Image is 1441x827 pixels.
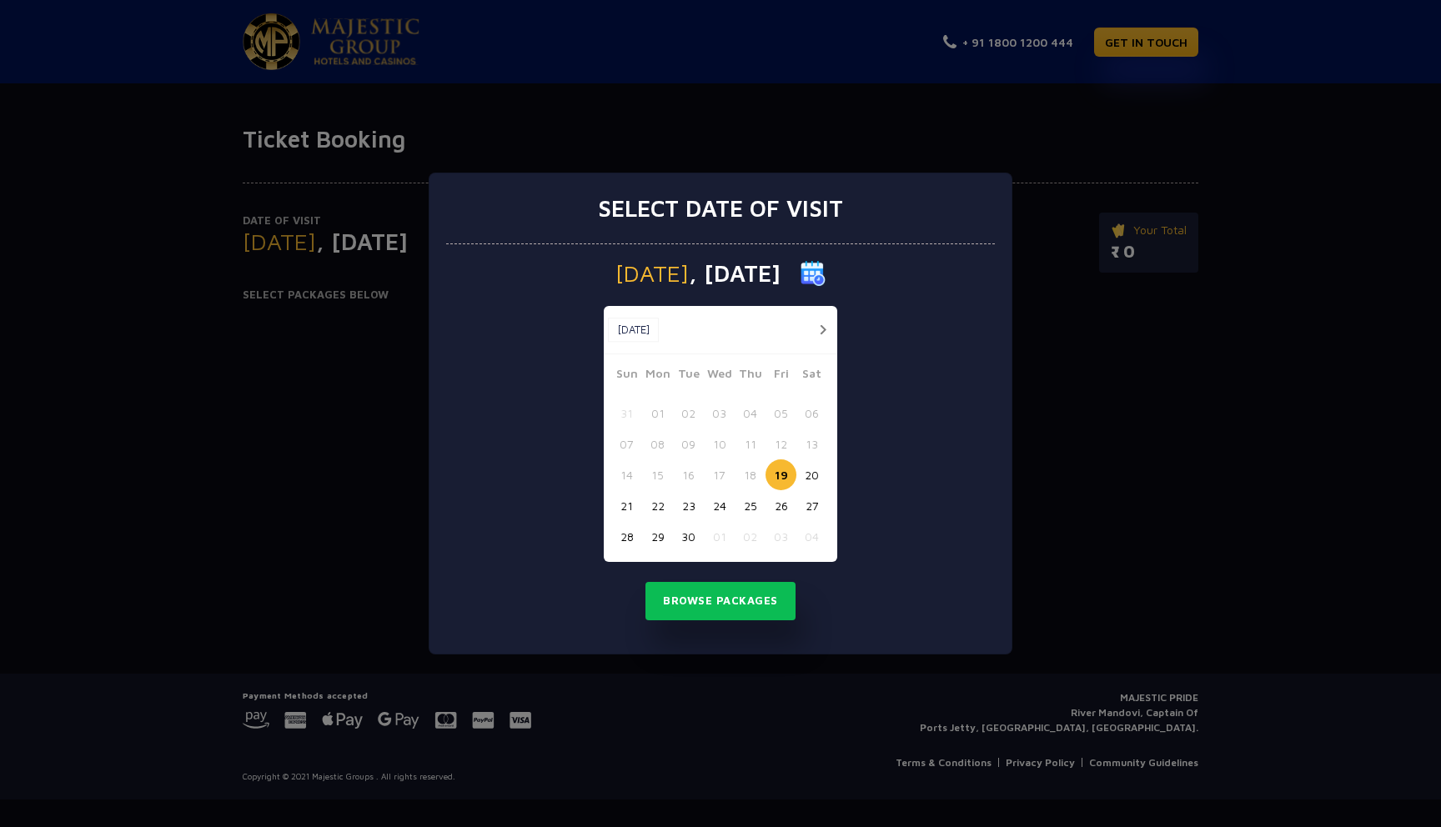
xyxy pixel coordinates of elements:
span: , [DATE] [689,262,781,285]
button: 18 [735,459,766,490]
button: 02 [673,398,704,429]
button: Browse Packages [645,582,796,620]
button: 19 [766,459,796,490]
button: [DATE] [608,318,659,343]
button: 09 [673,429,704,459]
span: Sat [796,364,827,388]
span: Fri [766,364,796,388]
h3: Select date of visit [598,194,843,223]
button: 31 [611,398,642,429]
span: Sun [611,364,642,388]
button: 20 [796,459,827,490]
button: 26 [766,490,796,521]
button: 28 [611,521,642,552]
button: 14 [611,459,642,490]
button: 30 [673,521,704,552]
button: 13 [796,429,827,459]
button: 07 [611,429,642,459]
span: Thu [735,364,766,388]
span: Wed [704,364,735,388]
span: Mon [642,364,673,388]
span: [DATE] [615,262,689,285]
button: 12 [766,429,796,459]
button: 29 [642,521,673,552]
button: 04 [796,521,827,552]
button: 17 [704,459,735,490]
button: 11 [735,429,766,459]
button: 04 [735,398,766,429]
button: 02 [735,521,766,552]
button: 05 [766,398,796,429]
button: 03 [766,521,796,552]
button: 01 [704,521,735,552]
button: 01 [642,398,673,429]
button: 16 [673,459,704,490]
button: 10 [704,429,735,459]
button: 27 [796,490,827,521]
button: 25 [735,490,766,521]
button: 08 [642,429,673,459]
button: 03 [704,398,735,429]
button: 23 [673,490,704,521]
button: 06 [796,398,827,429]
button: 22 [642,490,673,521]
button: 15 [642,459,673,490]
img: calender icon [801,261,826,286]
button: 21 [611,490,642,521]
button: 24 [704,490,735,521]
span: Tue [673,364,704,388]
